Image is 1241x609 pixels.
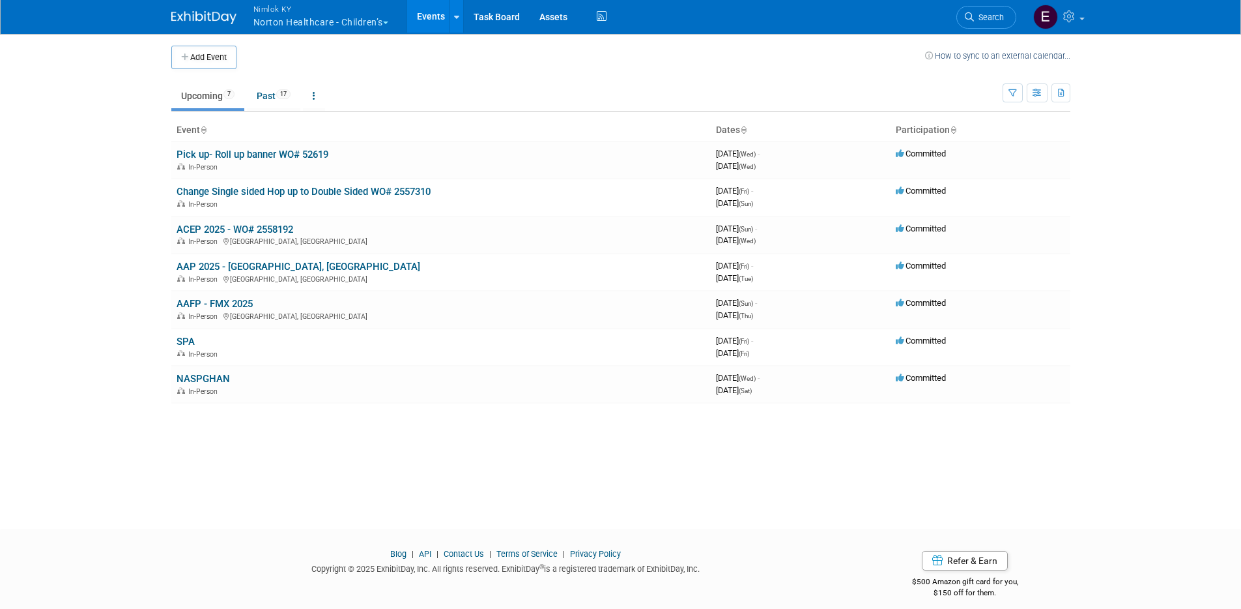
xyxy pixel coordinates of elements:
[171,83,244,108] a: Upcoming7
[177,275,185,282] img: In-Person Event
[188,163,221,171] span: In-Person
[177,298,253,310] a: AAFP - FMX 2025
[716,161,756,171] span: [DATE]
[925,51,1070,61] a: How to sync to an external calendar...
[539,563,544,571] sup: ®
[922,551,1008,571] a: Refer & Earn
[956,6,1016,29] a: Search
[755,298,757,308] span: -
[177,163,185,170] img: In-Person Event
[560,549,568,559] span: |
[739,375,756,382] span: (Wed)
[739,237,756,245] span: (Wed)
[408,549,417,559] span: |
[751,336,753,346] span: -
[716,261,753,271] span: [DATE]
[739,188,749,195] span: (Fri)
[751,261,753,271] span: -
[177,312,185,319] img: In-Person Event
[716,149,760,158] span: [DATE]
[896,224,946,233] span: Committed
[716,336,753,346] span: [DATE]
[188,237,221,246] span: In-Person
[177,273,706,284] div: [GEOGRAPHIC_DATA], [GEOGRAPHIC_DATA]
[223,89,235,99] span: 7
[496,549,558,559] a: Terms of Service
[739,350,749,357] span: (Fri)
[716,198,753,208] span: [DATE]
[896,298,946,308] span: Committed
[276,89,291,99] span: 17
[177,186,431,198] a: Change Single sided Hop up to Double Sided WO# 2557310
[177,310,706,321] div: [GEOGRAPHIC_DATA], [GEOGRAPHIC_DATA]
[177,373,230,385] a: NASPGHAN
[171,11,236,24] img: ExhibitDay
[739,163,756,170] span: (Wed)
[188,387,221,396] span: In-Person
[711,119,891,141] th: Dates
[716,310,753,320] span: [DATE]
[896,373,946,383] span: Committed
[974,12,1004,22] span: Search
[716,235,756,245] span: [DATE]
[177,261,420,273] a: AAP 2025 - [GEOGRAPHIC_DATA], [GEOGRAPHIC_DATA]
[390,549,407,559] a: Blog
[171,119,711,141] th: Event
[740,125,747,135] a: Sort by Start Date
[716,385,752,395] span: [DATE]
[177,235,706,246] div: [GEOGRAPHIC_DATA], [GEOGRAPHIC_DATA]
[896,336,946,346] span: Committed
[891,119,1070,141] th: Participation
[177,387,185,394] img: In-Person Event
[188,350,221,359] span: In-Person
[1033,5,1058,29] img: Elizabeth Griffin
[751,186,753,196] span: -
[739,338,749,345] span: (Fri)
[739,263,749,270] span: (Fri)
[716,298,757,308] span: [DATE]
[171,560,841,575] div: Copyright © 2025 ExhibitDay, Inc. All rights reserved. ExhibitDay is a registered trademark of Ex...
[188,312,221,321] span: In-Person
[171,46,236,69] button: Add Event
[716,348,749,358] span: [DATE]
[177,200,185,207] img: In-Person Event
[896,149,946,158] span: Committed
[570,549,621,559] a: Privacy Policy
[755,224,757,233] span: -
[950,125,956,135] a: Sort by Participation Type
[739,312,753,319] span: (Thu)
[716,373,760,383] span: [DATE]
[253,2,388,16] span: Nimlok KY
[716,186,753,196] span: [DATE]
[758,373,760,383] span: -
[200,125,207,135] a: Sort by Event Name
[716,273,753,283] span: [DATE]
[177,224,293,235] a: ACEP 2025 - WO# 2558192
[177,149,328,160] a: Pick up- Roll up banner WO# 52619
[896,186,946,196] span: Committed
[896,261,946,271] span: Committed
[739,275,753,282] span: (Tue)
[188,275,221,284] span: In-Person
[758,149,760,158] span: -
[486,549,494,559] span: |
[177,350,185,357] img: In-Person Event
[188,200,221,209] span: In-Person
[177,237,185,244] img: In-Person Event
[739,300,753,307] span: (Sun)
[860,587,1070,599] div: $150 off for them.
[739,151,756,158] span: (Wed)
[739,200,753,207] span: (Sun)
[739,226,753,233] span: (Sun)
[716,224,757,233] span: [DATE]
[419,549,431,559] a: API
[247,83,300,108] a: Past17
[739,387,752,394] span: (Sat)
[444,549,484,559] a: Contact Us
[433,549,442,559] span: |
[860,568,1070,598] div: $500 Amazon gift card for you,
[177,336,195,348] a: SPA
